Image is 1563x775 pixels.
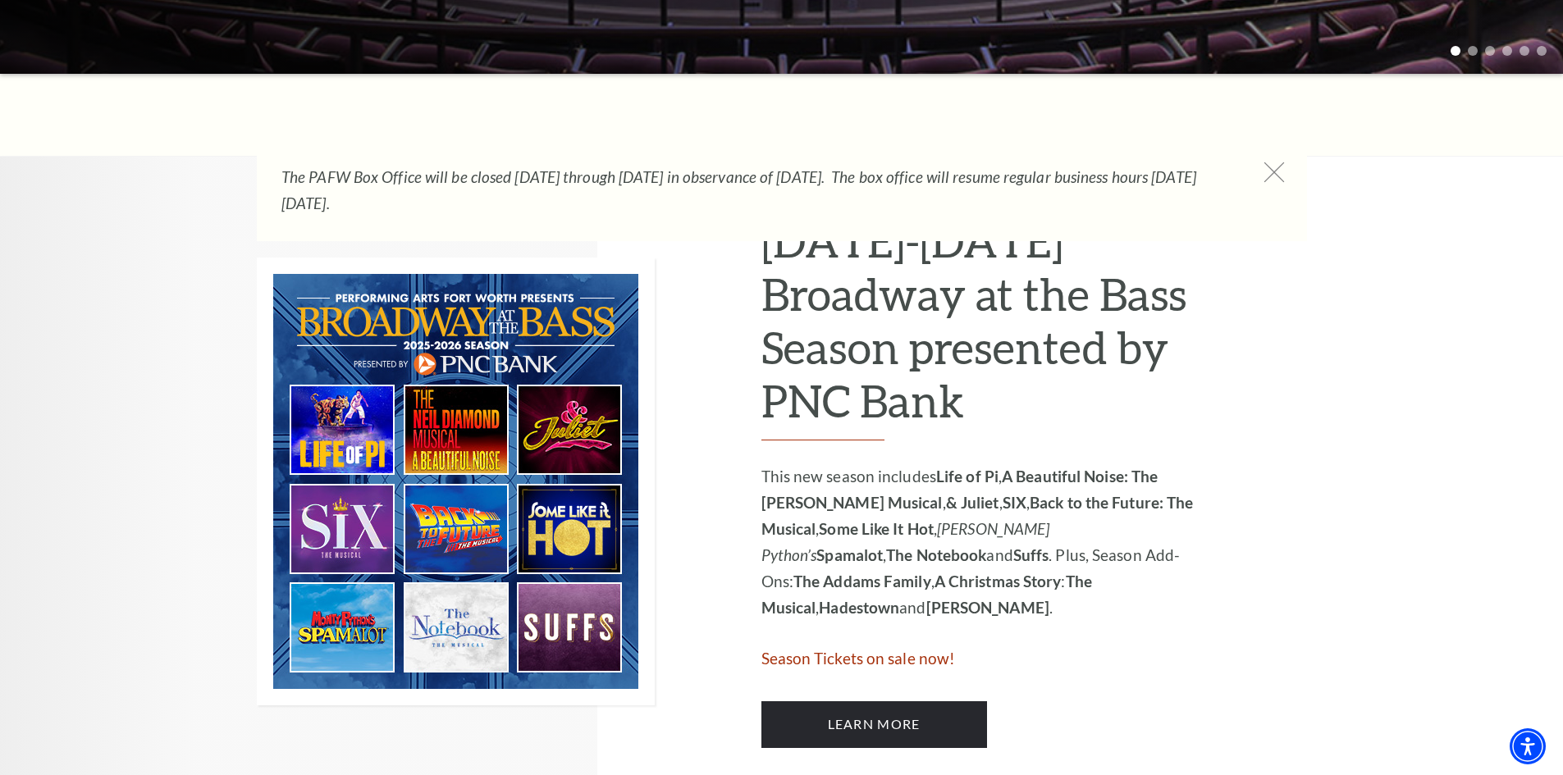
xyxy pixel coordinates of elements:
strong: The Notebook [886,545,986,564]
em: The PAFW Box Office will be closed [DATE] through [DATE] in observance of [DATE]. The box office ... [281,167,1196,212]
strong: & Juliet [946,493,999,512]
strong: SIX [1003,493,1026,512]
div: Accessibility Menu [1510,728,1546,764]
strong: Life of Pi [936,467,999,486]
strong: Some Like It Hot [819,519,934,538]
strong: Spamalot [816,545,883,564]
strong: Hadestown [819,598,899,617]
strong: Suffs [1013,545,1049,564]
p: This new season includes , , , , , , , and . Plus, Season Add-Ons: , : , and . [761,463,1200,621]
strong: The Addams Family [793,572,931,590]
strong: [PERSON_NAME] [926,598,1049,617]
a: Learn More 2025-2026 Broadway at the Bass Season presented by PNC Bank [761,701,987,747]
span: Season Tickets on sale now! [761,649,956,668]
h2: [DATE]-[DATE] Broadway at the Bass Season presented by PNC Bank [761,214,1200,440]
img: 2025-2026 Broadway at the Bass Season presented by PNC Bank [257,258,655,705]
strong: A Christmas Story [935,572,1062,590]
em: [PERSON_NAME] Python’s [761,519,1050,564]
